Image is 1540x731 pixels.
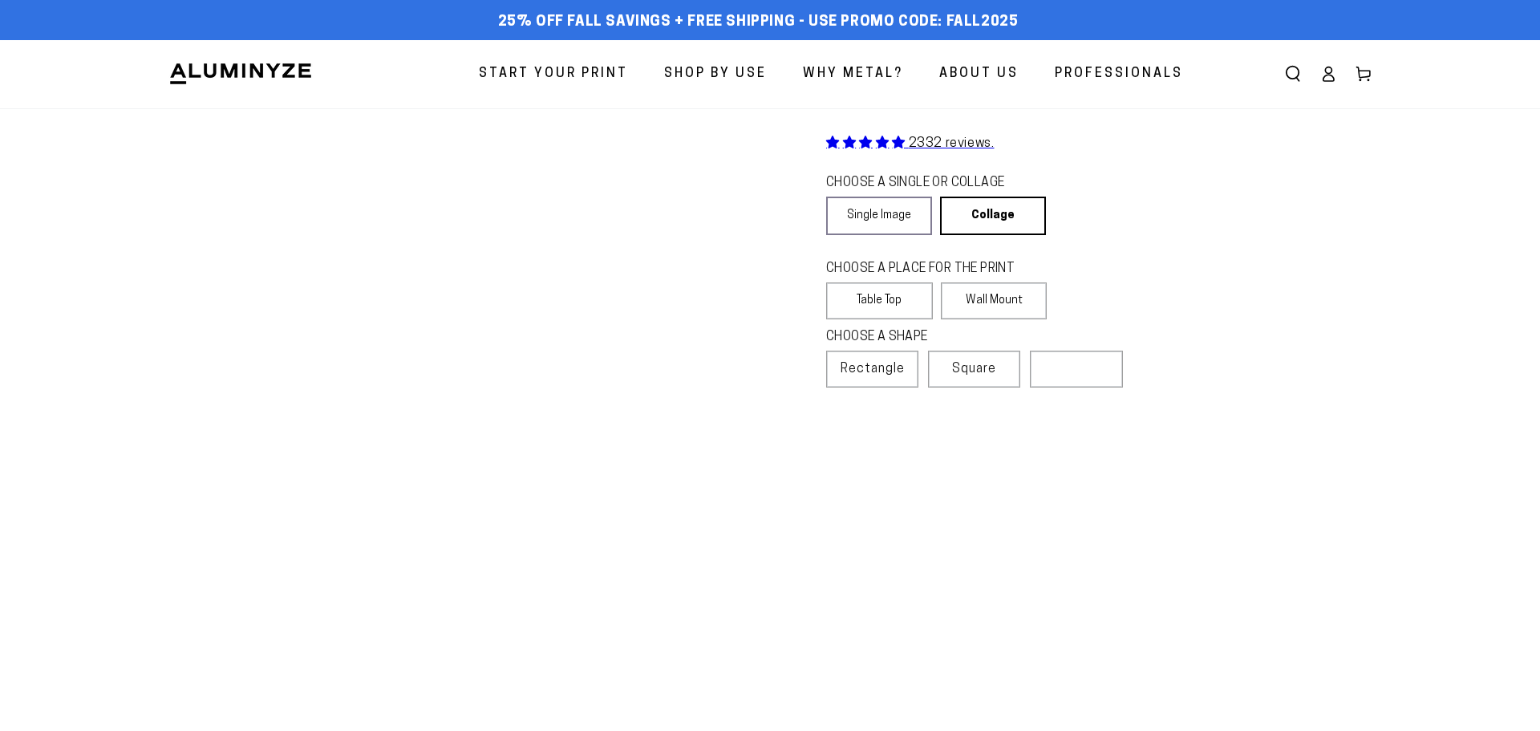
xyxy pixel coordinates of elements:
span: Square [952,359,996,379]
a: Collage [940,197,1046,235]
label: Wall Mount [941,282,1048,319]
img: Aluminyze [168,62,313,86]
a: Why Metal? [791,53,915,95]
label: Table Top [826,282,933,319]
a: About Us [927,53,1031,95]
span: Professionals [1055,63,1183,86]
legend: CHOOSE A PLACE FOR THE PRINT [826,260,1032,278]
legend: CHOOSE A SHAPE [826,328,1005,347]
a: Start Your Print [467,53,640,95]
span: Why Metal? [803,63,903,86]
a: Professionals [1043,53,1195,95]
summary: Search our site [1275,56,1311,91]
span: About Us [939,63,1019,86]
span: 25% off FALL Savings + Free Shipping - Use Promo Code: FALL2025 [498,14,1019,31]
a: Shop By Use [652,53,779,95]
span: 2332 reviews. [909,137,995,150]
span: Rectangle [841,359,905,379]
span: Shop By Use [664,63,767,86]
span: Start Your Print [479,63,628,86]
legend: CHOOSE A SINGLE OR COLLAGE [826,174,1031,193]
a: Single Image [826,197,932,235]
a: 2332 reviews. [826,137,994,150]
